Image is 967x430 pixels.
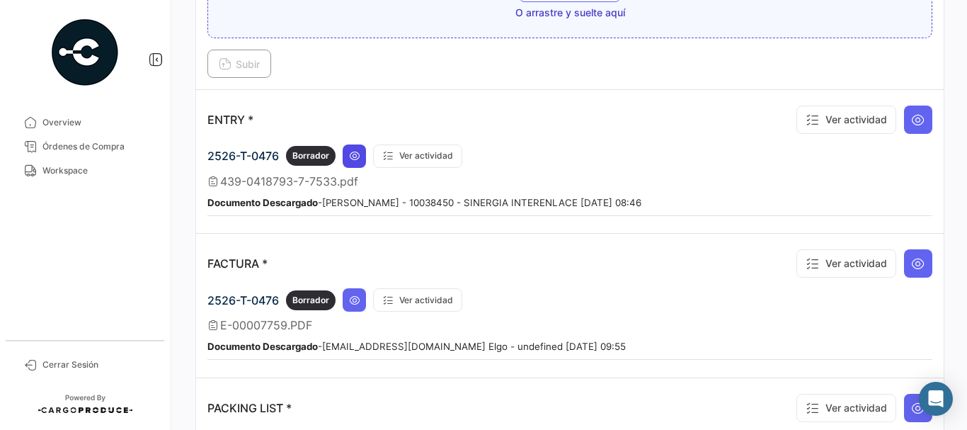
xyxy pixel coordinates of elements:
[207,256,268,271] p: FACTURA *
[50,17,120,88] img: powered-by.png
[42,140,153,153] span: Órdenes de Compra
[515,6,625,20] span: O arrastre y suelte aquí
[373,145,462,168] button: Ver actividad
[207,50,271,78] button: Subir
[207,197,318,208] b: Documento Descargado
[207,401,292,415] p: PACKING LIST *
[207,341,318,352] b: Documento Descargado
[11,111,159,135] a: Overview
[207,293,279,307] span: 2526-T-0476
[42,358,153,371] span: Cerrar Sesión
[219,58,260,70] span: Subir
[11,159,159,183] a: Workspace
[207,149,279,163] span: 2526-T-0476
[11,135,159,159] a: Órdenes de Compra
[42,164,153,177] span: Workspace
[292,149,329,162] span: Borrador
[292,294,329,307] span: Borrador
[207,113,253,127] p: ENTRY *
[220,174,358,188] span: 439-0418793-7-7533.pdf
[42,116,153,129] span: Overview
[373,288,462,312] button: Ver actividad
[796,249,896,278] button: Ver actividad
[207,341,626,352] small: - [EMAIL_ADDRESS][DOMAIN_NAME] Elgo - undefined [DATE] 09:55
[919,382,953,416] div: Abrir Intercom Messenger
[207,197,641,208] small: - [PERSON_NAME] - 10038450 - SINERGIA INTERENLACE [DATE] 08:46
[796,394,896,422] button: Ver actividad
[796,106,896,134] button: Ver actividad
[220,318,312,332] span: E-00007759.PDF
